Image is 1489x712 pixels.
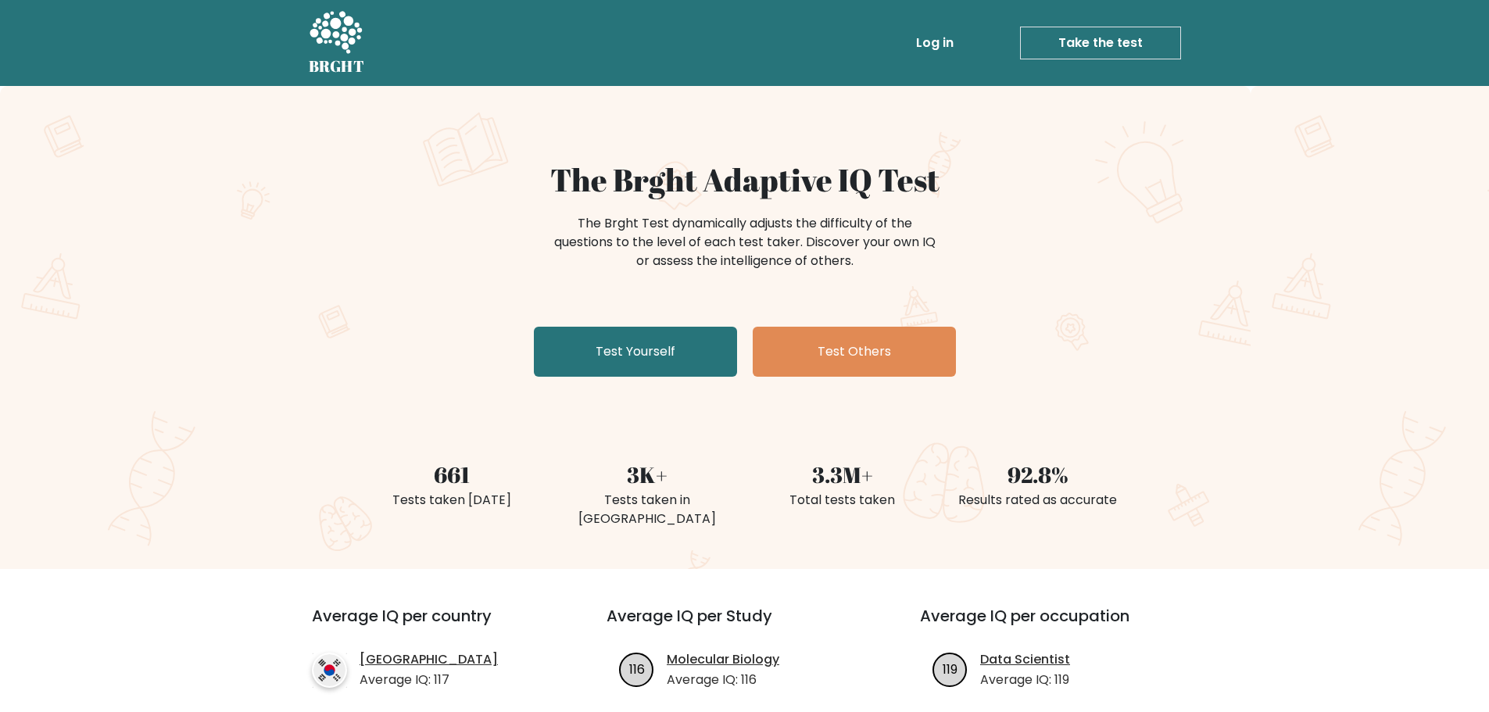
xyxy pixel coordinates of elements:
[363,458,540,491] div: 661
[920,606,1196,644] h3: Average IQ per occupation
[950,458,1126,491] div: 92.8%
[360,650,498,669] a: [GEOGRAPHIC_DATA]
[363,161,1126,199] h1: The Brght Adaptive IQ Test
[753,327,956,377] a: Test Others
[980,671,1070,689] p: Average IQ: 119
[363,491,540,510] div: Tests taken [DATE]
[910,27,960,59] a: Log in
[943,660,957,678] text: 119
[607,606,882,644] h3: Average IQ per Study
[559,458,736,491] div: 3K+
[754,458,931,491] div: 3.3M+
[667,650,779,669] a: Molecular Biology
[667,671,779,689] p: Average IQ: 116
[309,6,365,80] a: BRGHT
[559,491,736,528] div: Tests taken in [GEOGRAPHIC_DATA]
[309,57,365,76] h5: BRGHT
[312,606,550,644] h3: Average IQ per country
[312,653,347,688] img: country
[629,660,645,678] text: 116
[754,491,931,510] div: Total tests taken
[549,214,940,270] div: The Brght Test dynamically adjusts the difficulty of the questions to the level of each test take...
[980,650,1070,669] a: Data Scientist
[1020,27,1181,59] a: Take the test
[534,327,737,377] a: Test Yourself
[950,491,1126,510] div: Results rated as accurate
[360,671,498,689] p: Average IQ: 117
